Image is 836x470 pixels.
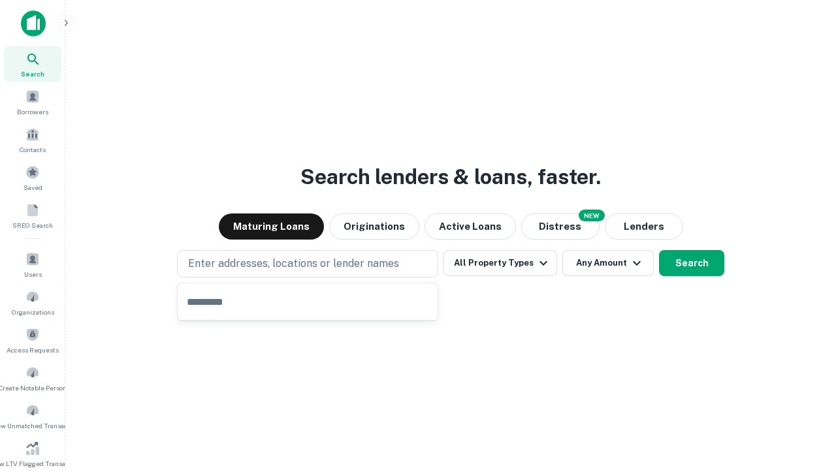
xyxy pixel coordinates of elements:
[4,84,61,119] a: Borrowers
[21,10,46,37] img: capitalize-icon.png
[219,213,324,240] button: Maturing Loans
[4,46,61,82] a: Search
[17,106,48,117] span: Borrowers
[21,69,44,79] span: Search
[329,213,419,240] button: Originations
[425,213,516,240] button: Active Loans
[20,144,46,155] span: Contacts
[605,213,683,240] button: Lenders
[24,269,42,279] span: Users
[177,250,438,277] button: Enter addresses, locations or lender names
[188,256,399,272] p: Enter addresses, locations or lender names
[4,398,61,433] a: Review Unmatched Transactions
[24,182,42,193] span: Saved
[521,213,600,240] button: Search distressed loans with lien and other non-mortgage details.
[12,220,53,230] span: SREO Search
[4,247,61,282] a: Users
[579,210,605,221] div: NEW
[4,285,61,320] a: Organizations
[659,250,724,276] button: Search
[4,122,61,157] a: Contacts
[7,345,59,355] span: Access Requests
[4,360,61,396] a: Create Notable Person
[4,160,61,195] a: Saved
[771,366,836,428] iframe: Chat Widget
[4,322,61,358] a: Access Requests
[443,250,557,276] button: All Property Types
[562,250,654,276] button: Any Amount
[4,198,61,233] a: SREO Search
[12,307,54,317] span: Organizations
[300,161,601,193] h3: Search lenders & loans, faster.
